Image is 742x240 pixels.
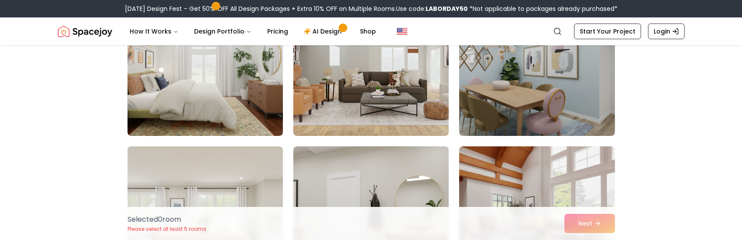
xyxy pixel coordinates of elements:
[468,4,618,13] span: *Not applicable to packages already purchased*
[574,24,641,39] a: Start Your Project
[58,17,685,45] nav: Global
[353,23,383,40] a: Shop
[125,4,618,13] div: [DATE] Design Fest – Get 50% OFF All Design Packages + Extra 10% OFF on Multiple Rooms.
[297,23,351,40] a: AI Design
[396,4,468,13] span: Use code:
[128,226,206,233] p: Please select at least 5 rooms
[260,23,295,40] a: Pricing
[648,24,685,39] a: Login
[58,23,112,40] a: Spacejoy
[123,23,185,40] button: How It Works
[187,23,259,40] button: Design Portfolio
[397,26,407,37] img: United States
[128,214,206,225] p: Selected 0 room
[123,23,383,40] nav: Main
[58,23,112,40] img: Spacejoy Logo
[426,4,468,13] b: LABORDAY50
